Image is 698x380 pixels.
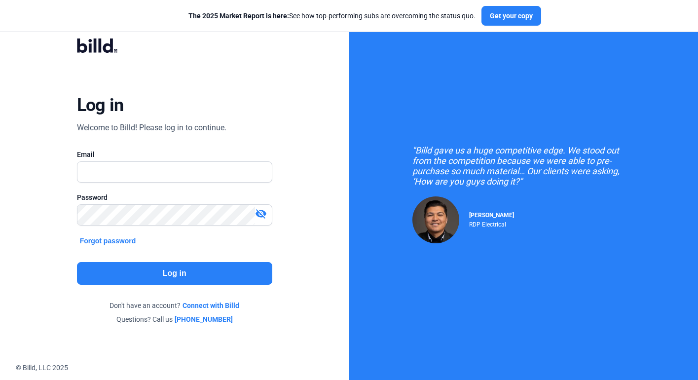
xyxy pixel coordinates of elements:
[412,196,459,243] img: Raul Pacheco
[412,145,634,187] div: "Billd gave us a huge competitive edge. We stood out from the competition because we were able to...
[77,192,272,202] div: Password
[77,235,139,246] button: Forgot password
[175,314,233,324] a: [PHONE_NUMBER]
[183,301,239,310] a: Connect with Billd
[77,301,272,310] div: Don't have an account?
[77,314,272,324] div: Questions? Call us
[77,262,272,285] button: Log in
[77,122,226,134] div: Welcome to Billd! Please log in to continue.
[469,212,514,219] span: [PERSON_NAME]
[469,219,514,228] div: RDP Electrical
[188,12,289,20] span: The 2025 Market Report is here:
[77,94,124,116] div: Log in
[481,6,541,26] button: Get your copy
[255,208,267,220] mat-icon: visibility_off
[77,150,272,159] div: Email
[188,11,476,21] div: See how top-performing subs are overcoming the status quo.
